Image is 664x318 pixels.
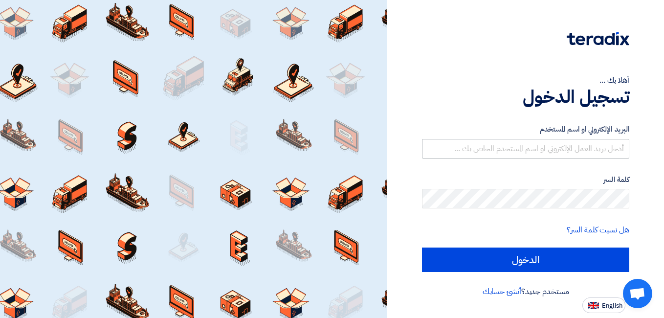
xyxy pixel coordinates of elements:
[602,302,622,309] span: English
[582,297,625,313] button: English
[422,124,629,135] label: البريد الإلكتروني او اسم المستخدم
[422,248,629,272] input: الدخول
[567,32,629,45] img: Teradix logo
[422,174,629,185] label: كلمة السر
[422,139,629,159] input: أدخل بريد العمل الإلكتروني او اسم المستخدم الخاص بك ...
[623,279,652,308] div: Open chat
[588,302,599,309] img: en-US.png
[422,286,629,297] div: مستخدم جديد؟
[483,286,521,297] a: أنشئ حسابك
[422,86,629,108] h1: تسجيل الدخول
[422,74,629,86] div: أهلا بك ...
[567,224,629,236] a: هل نسيت كلمة السر؟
